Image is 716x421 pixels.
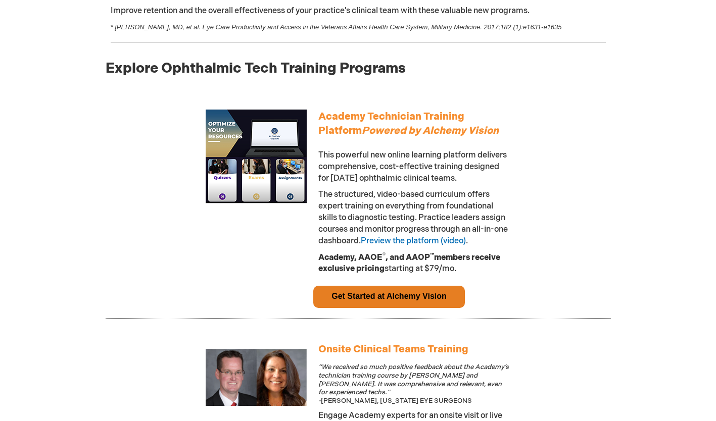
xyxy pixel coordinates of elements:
[361,236,466,246] a: Preview the platform (video)
[430,252,434,258] sup: ™
[318,111,499,137] span: Academy Technician Training Platform
[318,113,499,136] a: Academy Technician Training PlatformPowered by Alchemy Vision
[111,6,530,16] span: Improve retention and the overall effectiveness of your practice's clinical team with these valua...
[206,349,307,406] img: Onsite Training and Private Consulting
[318,190,508,245] span: The structured, video-based curriculum offers expert training on everything from foundational ski...
[383,252,386,258] sup: ®
[331,292,447,300] a: Get Started at Alchemy Vision
[206,399,307,408] a: Onsite Training and Private Consulting
[318,363,509,405] span: [PERSON_NAME], [US_STATE] EYE SURGEONS
[206,110,307,210] img: Alchemy Vision
[318,363,509,405] em: “We received so much positive feedback about the Academy’s technician training course by [PERSON_...
[106,60,406,77] span: Explore Ophthalmic Tech Training Programs
[362,125,499,137] em: Powered by Alchemy Vision
[111,23,562,31] span: * [PERSON_NAME], MD, et al. Eye Care Productivity and Access in the Veterans Affairs Health Care ...
[318,253,500,274] span: starting at $79/mo.
[318,253,500,274] strong: Academy, AAOE , and AAOP members receive exclusive pricing
[206,110,307,210] a: Academy Technician Training powered by Alchemy Vision
[318,343,468,355] a: Onsite Clinical Teams Training
[318,150,507,183] span: This powerful new online learning platform delivers comprehensive, cost-effective training design...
